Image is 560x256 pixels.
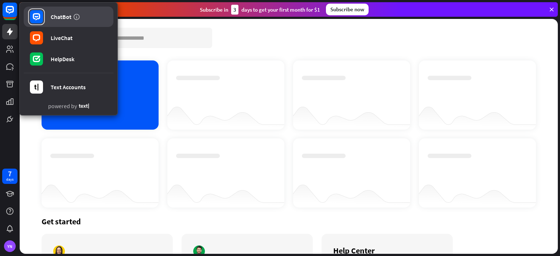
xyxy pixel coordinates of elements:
[326,4,369,15] div: Subscribe now
[6,3,28,25] button: Open LiveChat chat widget
[8,170,12,177] div: 7
[231,5,238,15] div: 3
[6,177,13,182] div: days
[200,5,320,15] div: Subscribe in days to get your first month for $1
[42,216,536,227] div: Get started
[4,240,16,252] div: YN
[2,169,17,184] a: 7 days
[333,245,441,256] div: Help Center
